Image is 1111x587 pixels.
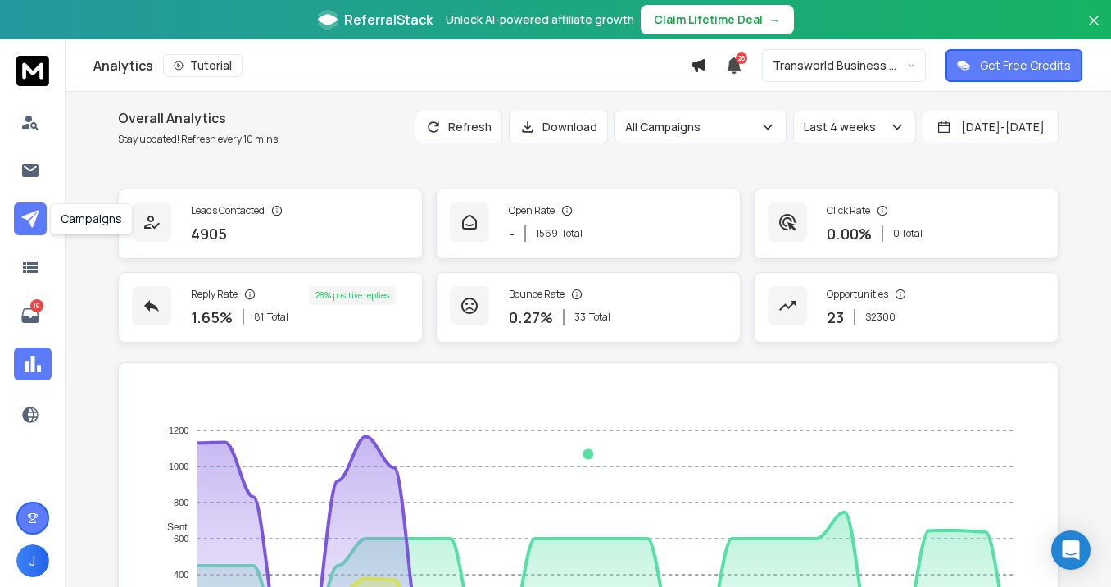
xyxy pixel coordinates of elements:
div: Analytics [93,54,690,77]
p: 0.27 % [509,306,553,329]
p: Unlock AI-powered affiliate growth [446,11,634,28]
p: Open Rate [509,204,555,217]
button: Claim Lifetime Deal→ [641,5,794,34]
p: 23 [827,306,844,329]
p: Last 4 weeks [804,119,882,135]
p: Transworld Business Advisors of [GEOGRAPHIC_DATA] [773,57,908,74]
div: Campaigns [50,203,133,234]
div: 28 % positive replies [309,286,396,305]
p: - [509,222,515,245]
p: Stay updated! Refresh every 10 mins. [118,133,280,146]
p: 1.65 % [191,306,233,329]
a: Reply Rate1.65%81Total28% positive replies [118,272,423,343]
p: Leads Contacted [191,204,265,217]
div: Open Intercom Messenger [1051,530,1091,570]
p: 4905 [191,222,227,245]
span: 81 [254,311,264,324]
span: → [769,11,781,28]
span: 1569 [536,227,558,240]
p: Opportunities [827,288,888,301]
button: [DATE]-[DATE] [923,111,1059,143]
h1: Overall Analytics [118,108,280,128]
a: Opportunities23$2300 [754,272,1059,343]
tspan: 1200 [169,425,188,435]
span: ReferralStack [344,10,433,30]
span: 33 [574,311,586,324]
a: Bounce Rate0.27%33Total [436,272,741,343]
button: Download [509,111,608,143]
p: $ 2300 [865,311,896,324]
button: Tutorial [163,54,243,77]
a: Click Rate0.00%0 Total [754,189,1059,259]
p: 0 Total [893,227,923,240]
p: Get Free Credits [980,57,1071,74]
tspan: 600 [174,534,188,544]
a: Leads Contacted4905 [118,189,423,259]
button: Close banner [1083,10,1104,49]
button: J [16,544,49,577]
tspan: 1000 [169,462,188,471]
button: Get Free Credits [945,49,1082,82]
p: Reply Rate [191,288,238,301]
p: Download [542,119,597,135]
tspan: 800 [174,498,188,507]
a: 19 [14,299,47,332]
a: Open Rate-1569Total [436,189,741,259]
tspan: 400 [174,570,188,580]
span: Sent [155,521,188,533]
p: 19 [30,299,43,312]
button: Refresh [415,111,502,143]
p: 0.00 % [827,222,872,245]
p: All Campaigns [625,119,707,135]
span: Total [561,227,583,240]
span: 26 [736,52,747,64]
p: Bounce Rate [509,288,565,301]
p: Refresh [448,119,492,135]
span: Total [589,311,610,324]
span: Total [267,311,288,324]
p: Click Rate [827,204,870,217]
